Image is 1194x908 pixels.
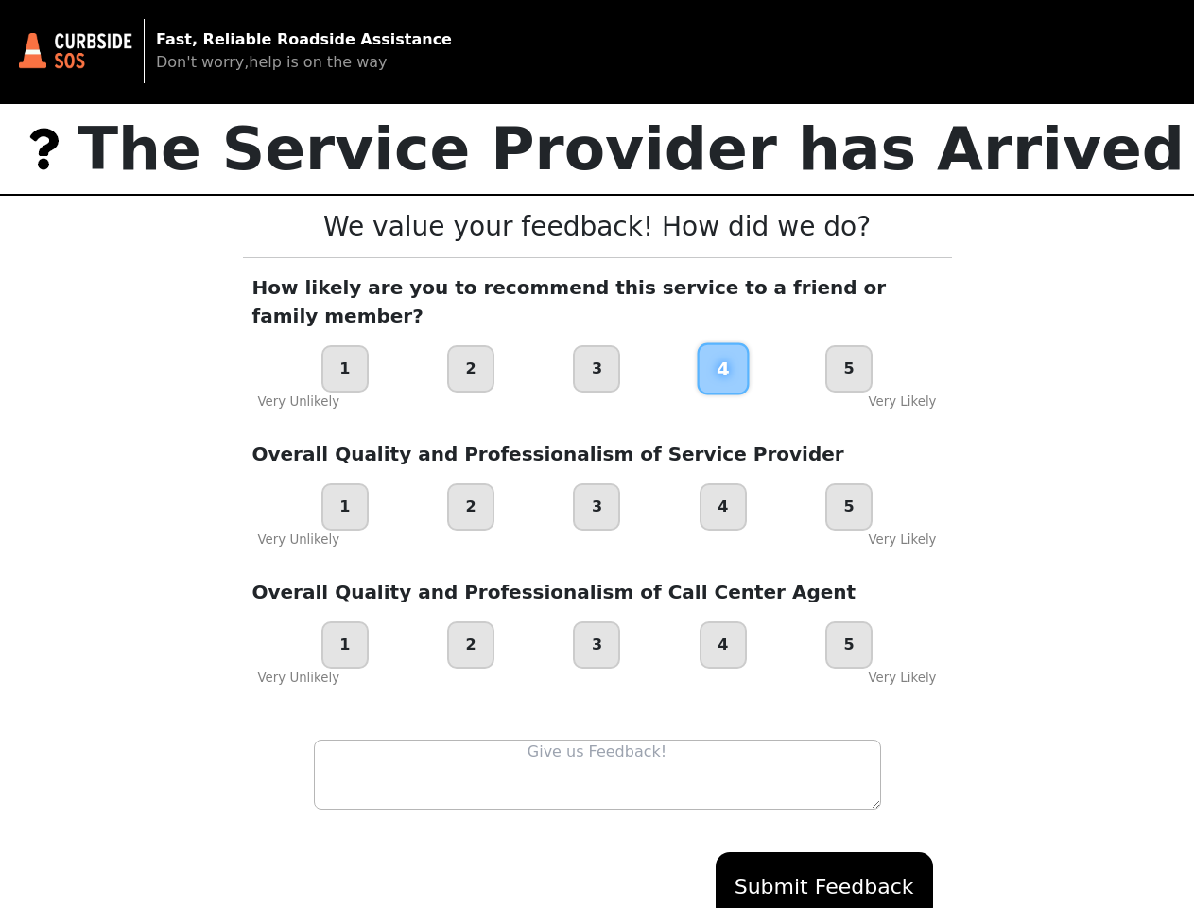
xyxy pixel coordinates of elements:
[825,345,873,393] div: 5
[321,621,369,669] div: 1
[700,621,747,669] div: 4
[573,345,620,393] div: 3
[321,345,369,393] div: 1
[868,393,936,411] div: Very Likely
[258,393,340,411] div: Very Unlikely
[252,440,943,468] p: Overall Quality and Professionalism of Service Provider
[321,483,369,531] div: 1
[78,104,1185,194] p: The Service Provider has Arrived
[278,211,916,243] h3: We value your feedback! How did we do?
[868,531,936,550] div: Very Likely
[9,114,78,183] img: trx now logo
[825,483,873,531] div: 5
[19,33,132,69] img: trx now logo
[573,621,620,669] div: 3
[573,483,620,531] div: 3
[700,483,747,531] div: 4
[252,273,943,330] p: How likely are you to recommend this service to a friend or family member?
[447,345,494,393] div: 2
[156,53,388,71] span: Don't worry,help is on the way
[447,621,494,669] div: 2
[447,483,494,531] div: 2
[697,343,749,395] div: 4
[258,531,340,550] div: Very Unlikely
[258,669,340,688] div: Very Unlikely
[825,621,873,669] div: 5
[868,669,936,688] div: Very Likely
[156,30,452,48] strong: Fast, Reliable Roadside Assistance
[252,578,943,606] p: Overall Quality and Professionalism of Call Center Agent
